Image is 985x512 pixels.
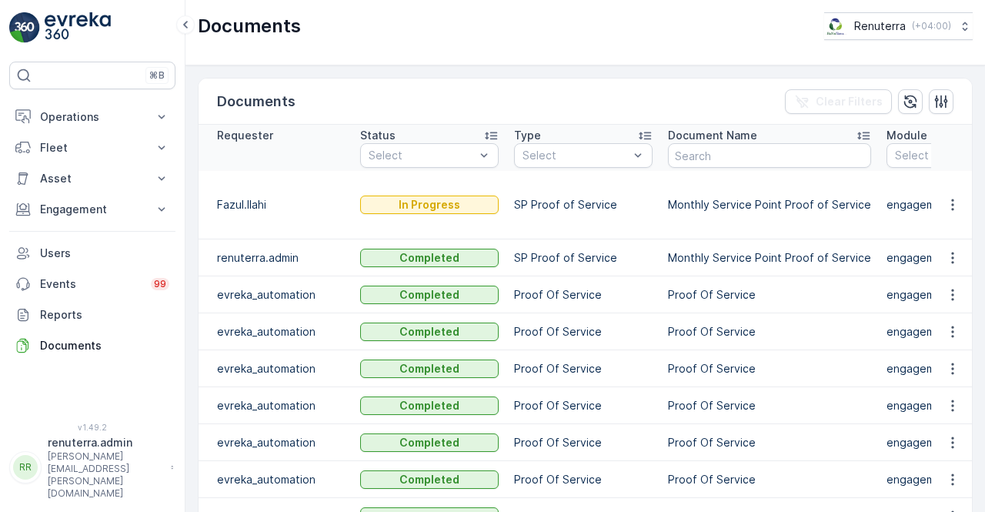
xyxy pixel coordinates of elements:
[199,171,352,239] td: Fazul.Ilahi
[40,171,145,186] p: Asset
[660,313,879,350] td: Proof Of Service
[912,20,951,32] p: ( +04:00 )
[824,18,848,35] img: Screenshot_2024-07-26_at_13.33.01.png
[40,307,169,323] p: Reports
[9,423,175,432] span: v 1.49.2
[360,249,499,267] button: Completed
[199,387,352,424] td: evreka_automation
[399,361,459,376] p: Completed
[40,202,145,217] p: Engagement
[9,102,175,132] button: Operations
[9,194,175,225] button: Engagement
[360,470,499,489] button: Completed
[40,246,169,261] p: Users
[360,360,499,378] button: Completed
[816,94,883,109] p: Clear Filters
[199,239,352,276] td: renuterra.admin
[668,143,871,168] input: Search
[199,313,352,350] td: evreka_automation
[9,132,175,163] button: Fleet
[660,387,879,424] td: Proof Of Service
[399,287,459,303] p: Completed
[506,276,660,313] td: Proof Of Service
[506,461,660,498] td: Proof Of Service
[13,455,38,480] div: RR
[660,461,879,498] td: Proof Of Service
[399,435,459,450] p: Completed
[399,324,459,340] p: Completed
[9,269,175,300] a: Events99
[9,12,40,43] img: logo
[369,148,475,163] p: Select
[523,148,629,163] p: Select
[360,397,499,415] button: Completed
[40,338,169,353] p: Documents
[660,276,879,313] td: Proof Of Service
[9,330,175,361] a: Documents
[360,286,499,304] button: Completed
[9,300,175,330] a: Reports
[199,461,352,498] td: evreka_automation
[40,276,142,292] p: Events
[154,278,166,290] p: 99
[199,350,352,387] td: evreka_automation
[514,128,541,143] p: Type
[506,424,660,461] td: Proof Of Service
[360,196,499,214] button: In Progress
[668,128,757,143] p: Document Name
[48,450,163,500] p: [PERSON_NAME][EMAIL_ADDRESS][PERSON_NAME][DOMAIN_NAME]
[9,435,175,500] button: RRrenuterra.admin[PERSON_NAME][EMAIL_ADDRESS][PERSON_NAME][DOMAIN_NAME]
[886,128,927,143] p: Module
[399,197,460,212] p: In Progress
[399,250,459,266] p: Completed
[399,472,459,487] p: Completed
[40,109,145,125] p: Operations
[149,69,165,82] p: ⌘B
[198,14,301,38] p: Documents
[9,163,175,194] button: Asset
[660,350,879,387] td: Proof Of Service
[217,91,295,112] p: Documents
[48,435,163,450] p: renuterra.admin
[506,171,660,239] td: SP Proof of Service
[660,424,879,461] td: Proof Of Service
[199,276,352,313] td: evreka_automation
[199,424,352,461] td: evreka_automation
[660,171,879,239] td: Monthly Service Point Proof of Service
[360,323,499,341] button: Completed
[854,18,906,34] p: Renuterra
[824,12,973,40] button: Renuterra(+04:00)
[45,12,111,43] img: logo_light-DOdMpM7g.png
[660,239,879,276] td: Monthly Service Point Proof of Service
[360,128,396,143] p: Status
[360,433,499,452] button: Completed
[9,238,175,269] a: Users
[399,398,459,413] p: Completed
[785,89,892,114] button: Clear Filters
[506,313,660,350] td: Proof Of Service
[217,128,273,143] p: Requester
[506,239,660,276] td: SP Proof of Service
[506,350,660,387] td: Proof Of Service
[506,387,660,424] td: Proof Of Service
[40,140,145,156] p: Fleet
